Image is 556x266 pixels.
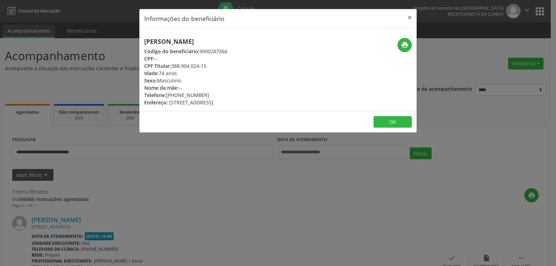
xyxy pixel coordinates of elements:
span: [STREET_ADDRESS] [169,99,213,106]
div: 74 anos [144,70,227,77]
button: print [398,38,412,52]
span: Idade: [144,70,159,76]
div: Masculino [144,77,227,84]
div: 388.904.024-15 [144,62,227,70]
i: print [401,41,409,49]
h5: Informações do beneficiário [144,14,224,23]
span: Endereço: [144,99,168,106]
span: Nome da mãe: [144,84,179,91]
span: CPF: [144,55,154,62]
h5: [PERSON_NAME] [144,38,227,45]
span: Código do beneficiário: [144,48,199,55]
div: [PHONE_NUMBER] [144,91,227,99]
div: 9000287366 [144,48,227,55]
button: Close [403,9,417,26]
div: -- [144,84,227,91]
button: OK [374,116,412,128]
div: -- [144,55,227,62]
span: CPF Titular: [144,63,171,69]
span: Sexo: [144,77,157,84]
span: Telefone: [144,92,166,98]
